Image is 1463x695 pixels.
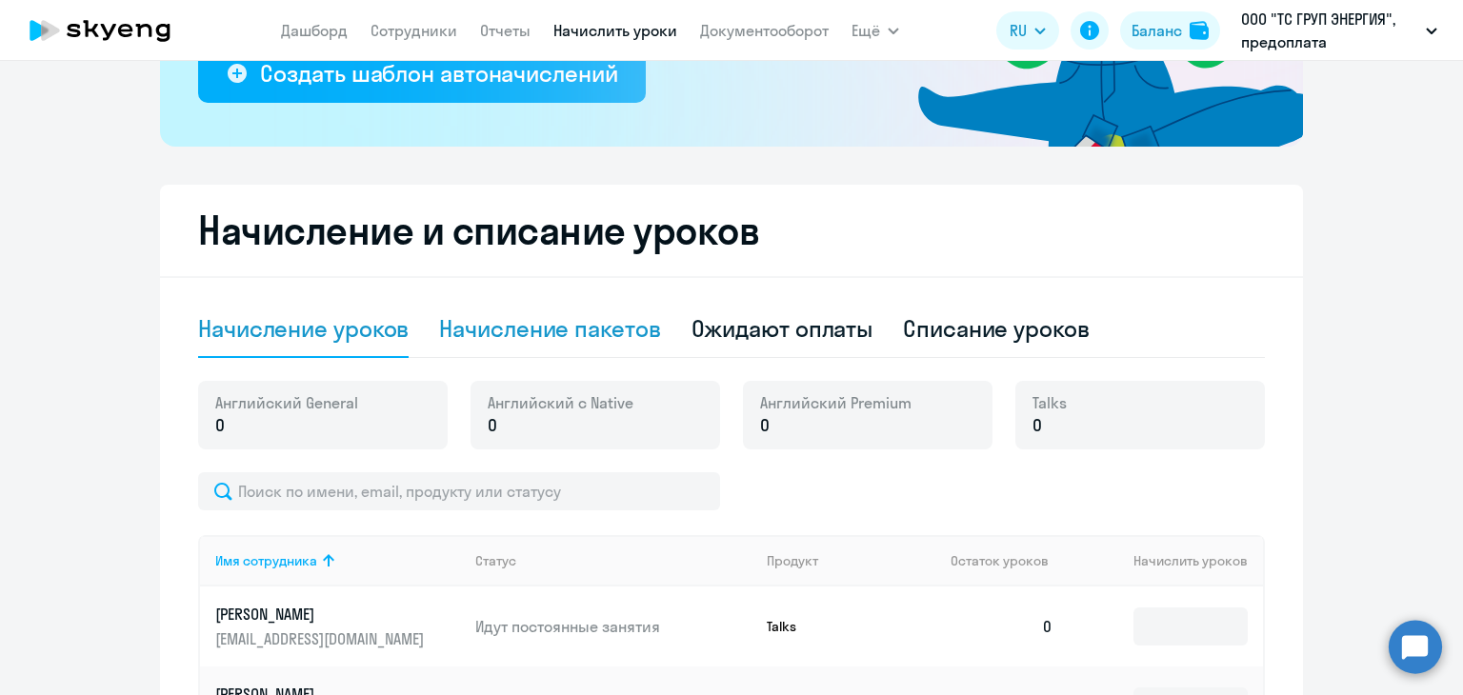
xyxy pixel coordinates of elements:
p: [PERSON_NAME] [215,604,429,625]
h2: Начисление и списание уроков [198,208,1265,253]
span: Talks [1032,392,1067,413]
div: Статус [475,552,752,569]
a: Отчеты [480,21,531,40]
div: Начисление уроков [198,313,409,344]
span: 0 [1032,413,1042,438]
span: Остаток уроков [951,552,1049,569]
button: ООО "ТС ГРУП ЭНЕРГИЯ", предоплата [1232,8,1447,53]
span: 0 [488,413,497,438]
input: Поиск по имени, email, продукту или статусу [198,472,720,510]
div: Ожидают оплаты [691,313,873,344]
div: Имя сотрудника [215,552,317,569]
button: Ещё [852,11,899,50]
div: Начисление пакетов [439,313,660,344]
span: Английский Premium [760,392,912,413]
p: [EMAIL_ADDRESS][DOMAIN_NAME] [215,628,429,649]
span: 0 [215,413,225,438]
button: RU [996,11,1059,50]
div: Статус [475,552,516,569]
div: Продукт [767,552,936,569]
td: 0 [935,586,1069,666]
span: Английский General [215,392,358,413]
p: Talks [767,618,910,635]
th: Начислить уроков [1069,535,1263,586]
div: Баланс [1132,19,1182,42]
div: Продукт [767,552,818,569]
button: Балансbalance [1120,11,1220,50]
button: Создать шаблон автоначислений [198,46,646,103]
a: Документооборот [700,21,829,40]
span: Английский с Native [488,392,633,413]
span: Ещё [852,19,880,42]
p: ООО "ТС ГРУП ЭНЕРГИЯ", предоплата [1241,8,1418,53]
span: 0 [760,413,770,438]
a: Начислить уроки [553,21,677,40]
a: [PERSON_NAME][EMAIL_ADDRESS][DOMAIN_NAME] [215,604,460,649]
div: Списание уроков [903,313,1090,344]
div: Остаток уроков [951,552,1069,569]
img: balance [1190,21,1209,40]
p: Идут постоянные занятия [475,616,752,637]
div: Создать шаблон автоначислений [260,58,617,89]
span: RU [1010,19,1027,42]
div: Имя сотрудника [215,552,460,569]
a: Сотрудники [371,21,457,40]
a: Дашборд [281,21,348,40]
